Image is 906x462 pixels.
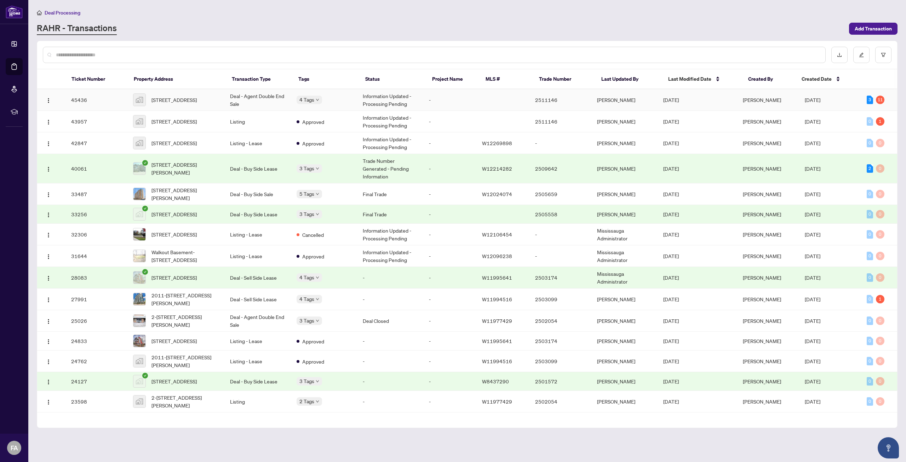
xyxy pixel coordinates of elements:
td: 2503174 [529,332,591,350]
th: Created By [742,69,796,89]
td: Deal - Sell Side Lease [224,289,291,310]
td: Listing [224,111,291,132]
span: [DATE] [805,274,820,281]
td: [PERSON_NAME] [591,372,658,391]
td: - [423,154,476,183]
div: 0 [876,190,884,198]
span: [STREET_ADDRESS][PERSON_NAME] [151,161,219,176]
span: [DATE] [663,358,679,364]
td: Information Updated - Processing Pending [357,245,423,267]
span: [DATE] [805,253,820,259]
span: Approved [302,337,324,345]
div: 0 [867,210,873,218]
span: [DATE] [805,358,820,364]
span: [DATE] [663,97,679,103]
img: Logo [46,339,51,344]
td: Listing - Lease [224,332,291,350]
div: 0 [867,295,873,303]
span: W12214282 [482,165,512,172]
td: Deal - Buy Side Sale [224,183,291,205]
td: 2503099 [529,350,591,372]
span: [PERSON_NAME] [743,318,781,324]
td: Deal Closed [357,310,423,332]
div: 0 [876,164,884,173]
div: 0 [867,117,873,126]
div: 0 [876,139,884,147]
td: 33256 [65,205,127,224]
td: 45436 [65,89,127,111]
div: 0 [867,397,873,406]
td: [PERSON_NAME] [591,391,658,412]
td: - [423,267,476,289]
span: down [316,192,319,196]
td: Information Updated - Processing Pending [357,111,423,132]
span: W12096238 [482,253,512,259]
span: 3 Tags [299,210,314,218]
a: RAHR - Transactions [37,22,117,35]
span: [DATE] [805,296,820,302]
td: 2503174 [529,267,591,289]
span: [STREET_ADDRESS] [151,274,197,281]
img: thumbnail-img [133,293,145,305]
th: Last Updated By [596,69,663,89]
span: [DATE] [805,318,820,324]
span: [DATE] [663,338,679,344]
th: Transaction Type [226,69,293,89]
span: [DATE] [805,231,820,238]
button: Logo [43,188,54,200]
button: Open asap [878,437,899,458]
span: Last Modified Date [668,75,711,83]
td: 33487 [65,183,127,205]
span: Approved [302,252,324,260]
span: [STREET_ADDRESS] [151,230,197,238]
img: Logo [46,212,51,218]
span: [DATE] [663,231,679,238]
span: 2011-[STREET_ADDRESS][PERSON_NAME] [151,291,219,307]
td: [PERSON_NAME] [591,89,658,111]
span: down [316,319,319,323]
span: [DATE] [805,211,820,217]
img: Logo [46,399,51,405]
span: home [37,10,42,15]
span: 2 Tags [299,397,314,405]
span: [PERSON_NAME] [743,338,781,344]
span: download [837,52,842,57]
button: Logo [43,355,54,367]
span: [STREET_ADDRESS] [151,139,197,147]
div: 0 [867,337,873,345]
button: download [831,47,848,63]
span: down [316,380,319,383]
td: Deal - Agent Double End Sale [224,89,291,111]
span: [STREET_ADDRESS] [151,118,197,125]
button: Logo [43,116,54,127]
span: down [316,212,319,216]
td: Final Trade [357,205,423,224]
img: thumbnail-img [133,208,145,220]
div: 0 [867,190,873,198]
td: 2511146 [529,111,591,132]
span: [PERSON_NAME] [743,140,781,146]
span: [PERSON_NAME] [743,358,781,364]
td: Final Trade [357,183,423,205]
button: filter [875,47,891,63]
td: 25026 [65,310,127,332]
div: 0 [876,357,884,365]
button: Logo [43,137,54,149]
span: [PERSON_NAME] [743,274,781,281]
span: 2-[STREET_ADDRESS][PERSON_NAME] [151,313,219,329]
td: - [423,245,476,267]
img: Logo [46,359,51,365]
td: - [423,183,476,205]
td: - [423,332,476,350]
span: [DATE] [805,97,820,103]
th: Project Name [426,69,480,89]
button: edit [853,47,870,63]
td: 32306 [65,224,127,245]
td: Listing - Lease [224,350,291,372]
td: Deal - Buy Side Lease [224,372,291,391]
span: W11994516 [482,358,512,364]
div: 0 [867,230,873,239]
td: Deal - Buy Side Lease [224,154,291,183]
span: [PERSON_NAME] [743,165,781,172]
td: 43957 [65,111,127,132]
